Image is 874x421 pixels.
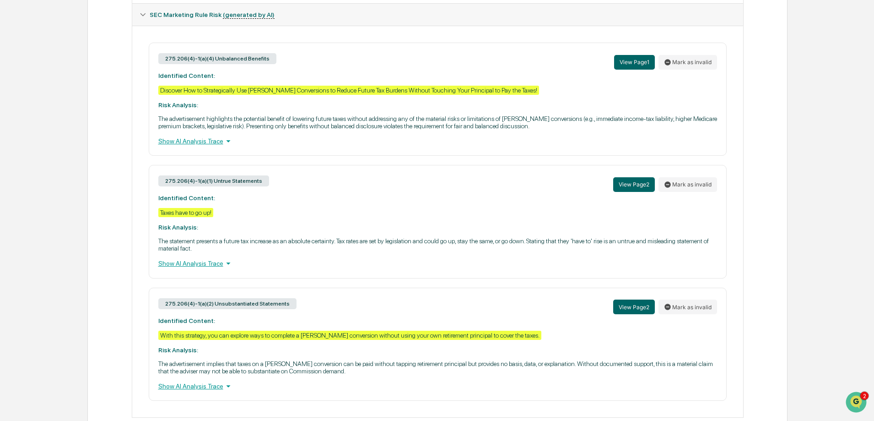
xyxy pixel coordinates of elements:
[845,391,869,416] iframe: Open customer support
[158,86,539,95] div: Discover How to Strategically Use [PERSON_NAME] Conversions to Reduce Future Tax Burdens Without ...
[614,55,655,70] button: View Page1
[658,55,717,70] button: Mark as invalid
[81,125,100,132] span: [DATE]
[613,177,655,192] button: View Page2
[41,70,150,79] div: Start new chat
[158,331,541,340] div: With this strategy, you can explore ways to complete a [PERSON_NAME] conversion without using you...
[156,73,167,84] button: Start new chat
[158,208,213,217] div: Taxes have to go up!
[158,237,717,252] p: The statement presents a future tax increase as an absolute certainty. Tax rates are set by legis...
[658,300,717,314] button: Mark as invalid
[158,346,198,354] strong: Risk Analysis:
[150,11,275,18] span: SEC Marketing Rule Risk
[158,360,717,375] p: The advertisement implies that taxes on a [PERSON_NAME] conversion can be paid without tapping re...
[158,101,198,109] strong: Risk Analysis:
[223,11,275,19] u: (generated by AI)
[158,72,215,79] strong: Identified Content:
[158,194,215,202] strong: Identified Content:
[5,176,61,193] a: 🔎Data Lookup
[158,136,717,146] div: Show AI Analysis Trace
[9,19,167,34] p: How can we help?
[158,115,717,130] p: The advertisement highlights the potential benefit of lowering future taxes without addressing an...
[66,164,74,171] div: 🗄️
[158,381,717,391] div: Show AI Analysis Trace
[18,180,58,189] span: Data Lookup
[18,163,59,172] span: Preclearance
[132,4,743,26] div: SEC Marketing Rule Risk (generated by AI)
[76,125,79,132] span: •
[658,177,717,192] button: Mark as invalid
[9,164,16,171] div: 🖐️
[9,70,26,87] img: 1746055101610-c473b297-6a78-478c-a979-82029cc54cd1
[28,125,74,132] span: [PERSON_NAME]
[158,258,717,268] div: Show AI Analysis Trace
[19,70,36,87] img: 6558925923028_b42adfe598fdc8269267_72.jpg
[613,300,655,314] button: View Page2
[9,181,16,188] div: 🔎
[65,202,111,209] a: Powered byPylon
[158,175,269,186] div: 275.206(4)-1(a)(1) Untrue Statements
[142,100,167,111] button: See all
[158,298,297,309] div: 275.206(4)-1(a)(2) Unsubstantiated Statements
[158,224,198,231] strong: Risk Analysis:
[9,102,61,109] div: Past conversations
[158,317,215,324] strong: Identified Content:
[41,79,126,87] div: We're available if you need us!
[5,159,63,175] a: 🖐️Preclearance
[76,163,113,172] span: Attestations
[9,116,24,131] img: Ed Schembor
[158,53,276,64] div: 275.206(4)-1(a)(4) Unbalanced Benefits
[18,125,26,132] img: 1746055101610-c473b297-6a78-478c-a979-82029cc54cd1
[63,159,117,175] a: 🗄️Attestations
[91,202,111,209] span: Pylon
